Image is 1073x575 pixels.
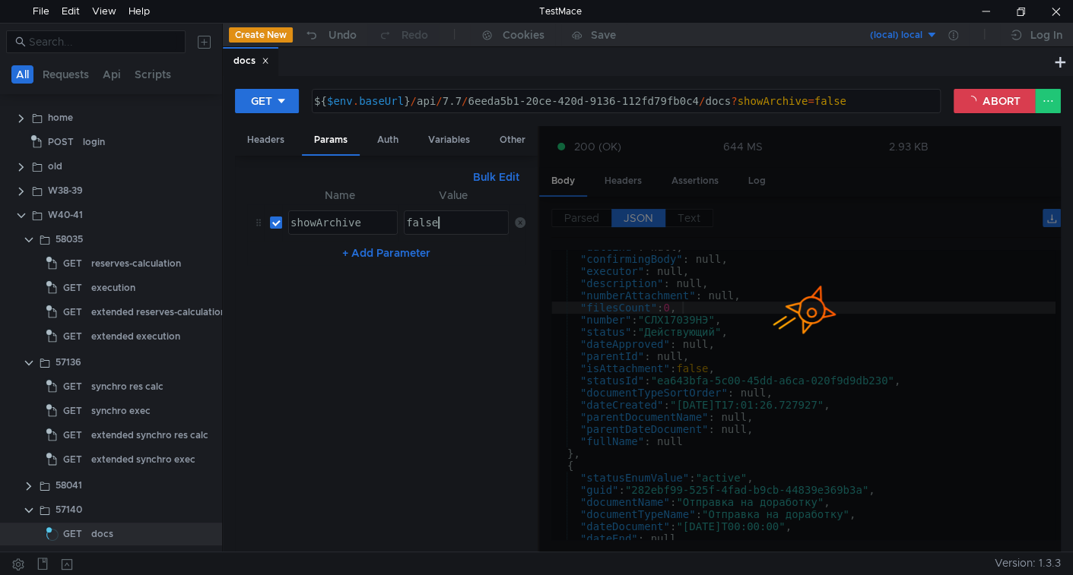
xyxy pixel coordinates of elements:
div: synchro res calc [91,375,163,398]
button: + Add Parameter [336,244,437,262]
span: GET [63,375,82,398]
th: Name [282,186,398,204]
span: GET [63,325,82,348]
span: Version: 1.3.3 [995,552,1061,574]
button: Bulk Edit [467,168,525,186]
div: Cookies [503,26,544,44]
button: ABORT [954,89,1036,113]
div: login [83,131,105,153]
div: W40-41 [48,204,83,226]
div: Params [302,126,360,156]
div: synchro exec [91,400,151,422]
div: W38-39 [48,179,83,202]
button: Api [98,65,125,84]
div: Auth [365,126,411,154]
span: Loading... [46,528,59,542]
div: execution [91,276,135,299]
div: 57140 [56,498,82,521]
div: (local) local [870,28,922,43]
button: Scripts [130,65,176,84]
div: Variables [416,126,482,154]
div: extended reserves-calculation [91,301,226,324]
div: Undo [329,26,357,44]
button: Create New [229,27,293,43]
div: old [48,155,62,178]
div: home [48,106,73,129]
button: GET [235,89,299,113]
th: Value [398,186,509,204]
button: Redo [367,24,439,46]
span: GET [63,301,82,324]
button: All [11,65,33,84]
span: GET [63,276,82,299]
span: GET [63,448,82,471]
div: extended synchro exec [91,448,195,471]
button: Undo [293,24,367,46]
span: POST [48,131,74,153]
div: Log In [1030,26,1062,44]
button: (local) local [832,23,938,47]
div: docs [91,523,113,545]
div: extended execution [91,325,180,348]
div: 58041 [56,474,82,497]
div: Other [487,126,538,154]
div: 58035 [56,228,83,251]
span: GET [63,252,82,275]
span: GET [63,424,82,447]
input: Search... [29,33,176,50]
div: Headers [235,126,297,154]
div: 57136 [56,351,81,374]
div: extended synchro res calc [91,424,208,447]
div: reserves-calculation [91,252,181,275]
div: docs [233,53,269,69]
div: Save [591,30,616,40]
div: GET [251,93,272,109]
span: GET [63,523,82,545]
button: Requests [38,65,94,84]
div: Redo [402,26,428,44]
span: GET [63,400,82,422]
